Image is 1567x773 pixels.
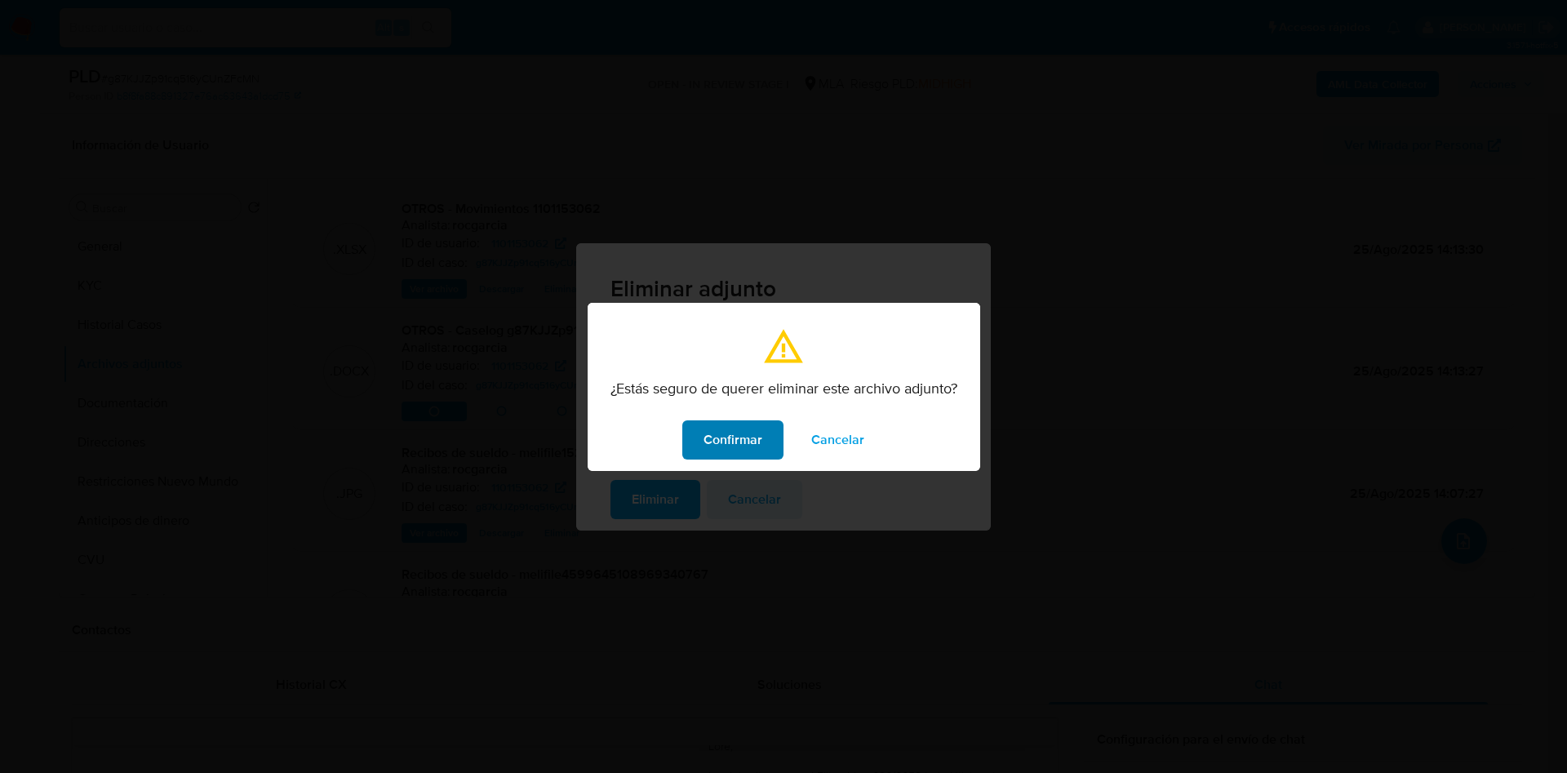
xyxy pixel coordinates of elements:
button: modal_confirmation.cancel [790,420,886,460]
span: Cancelar [811,422,864,458]
div: modal_confirmation.title [588,303,980,471]
p: ¿Estás seguro de querer eliminar este archivo adjunto? [610,380,957,398]
span: Confirmar [704,422,762,458]
button: modal_confirmation.confirm [682,420,783,460]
